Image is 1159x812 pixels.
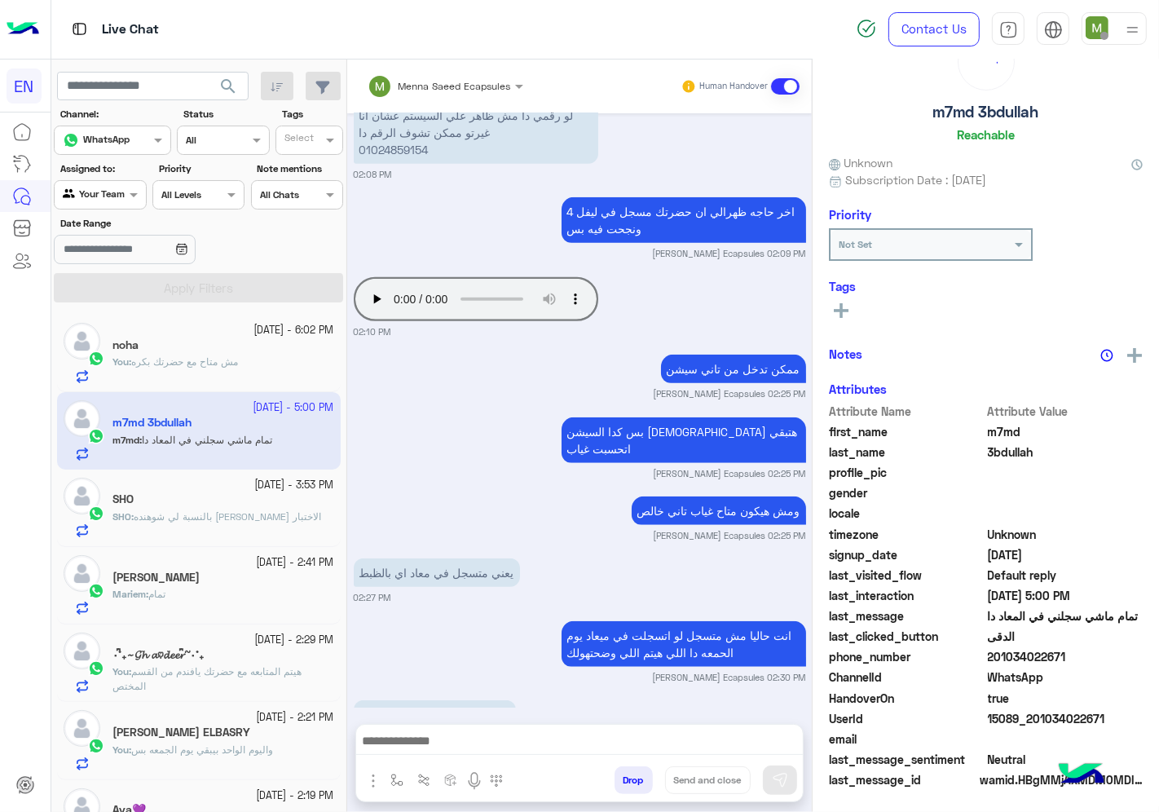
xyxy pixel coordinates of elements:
[829,648,985,665] span: phone_number
[829,587,985,604] span: last_interaction
[411,766,438,793] button: Trigger scenario
[7,68,42,104] div: EN
[988,505,1144,522] span: null
[60,161,144,176] label: Assigned to:
[999,20,1018,39] img: tab
[829,423,985,440] span: first_name
[829,484,985,501] span: gender
[254,323,334,338] small: [DATE] - 6:02 PM
[654,467,806,480] small: [PERSON_NAME] Ecapsules 02:25 PM
[988,484,1144,501] span: null
[134,510,321,523] span: بالنسبة لي شوهنده سعيد خلصت الاختبار
[88,583,104,599] img: WhatsApp
[112,588,146,600] span: Mariem
[438,766,465,793] button: create order
[988,751,1144,768] span: 0
[699,80,768,93] small: Human Handover
[183,107,267,121] label: Status
[988,567,1144,584] span: Default reply
[112,588,148,600] b: :
[257,555,334,571] small: [DATE] - 2:41 PM
[257,788,334,804] small: [DATE] - 2:19 PM
[1100,349,1113,362] img: notes
[562,621,806,667] p: 11/10/2025, 2:30 PM
[653,247,806,260] small: [PERSON_NAME] Ecapsules 02:09 PM
[988,444,1144,461] span: 3bdullah
[988,403,1144,420] span: Attribute Value
[654,387,806,400] small: [PERSON_NAME] Ecapsules 02:25 PM
[654,529,806,542] small: [PERSON_NAME] Ecapsules 02:25 PM
[131,355,238,368] span: مش متاح مع حضرتك بكره
[829,526,985,543] span: timezone
[980,771,1143,788] span: wamid.HBgMMjAxMDM0MDIyNjcxFQIAEhggQUMzOTg5OERCRDY0MEM4NDdGRjQwQzA5MzAwNENFNkIA
[829,710,985,727] span: UserId
[988,628,1144,645] span: الدقى
[615,766,653,794] button: Drop
[829,346,862,361] h6: Notes
[384,766,411,793] button: select flow
[112,726,250,739] h5: MAZEN ELBASRY
[354,101,598,164] p: 11/10/2025, 2:08 PM
[112,492,134,506] h5: SHO
[64,478,100,514] img: defaultAdmin.png
[490,774,503,788] img: make a call
[933,103,1039,121] h5: m7md 3bdullah
[465,771,484,791] img: send voice note
[131,744,273,756] span: واليوم الواحد بيبقي يوم الجمعه بس
[257,161,341,176] label: Note mentions
[218,77,238,96] span: search
[354,325,391,338] small: 02:10 PM
[354,168,392,181] small: 02:08 PM
[69,19,90,39] img: tab
[282,130,314,149] div: Select
[988,710,1144,727] span: 15089_201034022671
[988,669,1144,686] span: 2
[64,710,100,747] img: defaultAdmin.png
[64,323,100,360] img: defaultAdmin.png
[354,700,516,729] p: 11/10/2025, 5:00 PM
[112,510,131,523] span: SHO
[102,19,159,41] p: Live Chat
[257,710,334,726] small: [DATE] - 2:21 PM
[562,197,806,243] p: 11/10/2025, 2:09 PM
[88,351,104,367] img: WhatsApp
[829,279,1143,293] h6: Tags
[354,591,391,604] small: 02:27 PM
[632,496,806,525] p: 11/10/2025, 2:25 PM
[1053,747,1110,804] img: hulul-logo.png
[829,628,985,645] span: last_clicked_button
[112,665,131,677] b: :
[992,12,1025,46] a: tab
[282,107,342,121] label: Tags
[665,766,751,794] button: Send and close
[88,660,104,677] img: WhatsApp
[829,607,985,624] span: last_message
[88,738,104,754] img: WhatsApp
[390,774,403,787] img: select flow
[112,355,131,368] b: :
[417,774,430,787] img: Trigger scenario
[112,744,129,756] span: You
[829,730,985,748] span: email
[112,665,129,677] span: You
[829,382,887,396] h6: Attributes
[988,546,1144,563] span: 2025-07-21T15:50:21.89Z
[839,238,872,250] b: Not Set
[829,154,892,171] span: Unknown
[60,216,243,231] label: Date Range
[112,665,302,692] span: هيتم المتابعه مع حضرتك يافندم من القسم المختص
[255,478,334,493] small: [DATE] - 3:53 PM
[829,771,976,788] span: last_message_id
[562,417,806,463] p: 11/10/2025, 2:25 PM
[829,464,985,481] span: profile_pic
[988,526,1144,543] span: Unknown
[112,510,134,523] b: :
[7,12,39,46] img: Logo
[112,355,129,368] span: You
[988,690,1144,707] span: true
[829,690,985,707] span: HandoverOn
[845,171,986,188] span: Subscription Date : [DATE]
[988,648,1144,665] span: 201034022671
[829,546,985,563] span: signup_date
[88,505,104,522] img: WhatsApp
